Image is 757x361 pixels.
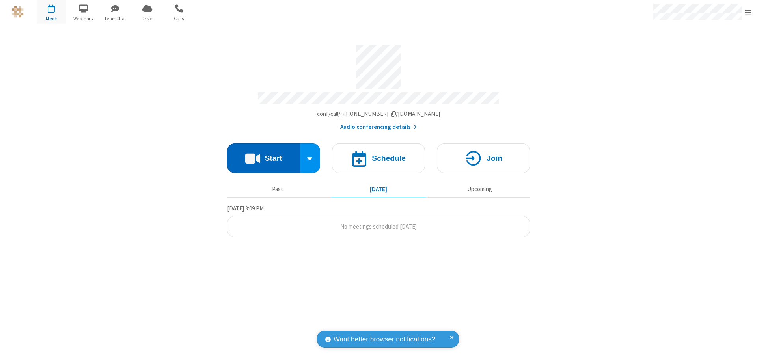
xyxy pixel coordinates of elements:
[317,110,440,117] span: Copy my meeting room link
[101,15,130,22] span: Team Chat
[37,15,66,22] span: Meet
[164,15,194,22] span: Calls
[227,205,264,212] span: [DATE] 3:09 PM
[265,154,282,162] h4: Start
[432,182,527,197] button: Upcoming
[372,154,406,162] h4: Schedule
[227,143,300,173] button: Start
[331,182,426,197] button: [DATE]
[332,143,425,173] button: Schedule
[317,110,440,119] button: Copy my meeting room linkCopy my meeting room link
[227,204,530,238] section: Today's Meetings
[230,182,325,197] button: Past
[437,143,530,173] button: Join
[132,15,162,22] span: Drive
[300,143,321,173] div: Start conference options
[340,123,417,132] button: Audio conferencing details
[737,341,751,355] iframe: Chat
[340,223,417,230] span: No meetings scheduled [DATE]
[69,15,98,22] span: Webinars
[334,334,435,344] span: Want better browser notifications?
[12,6,24,18] img: QA Selenium DO NOT DELETE OR CHANGE
[487,154,502,162] h4: Join
[227,39,530,132] section: Account details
